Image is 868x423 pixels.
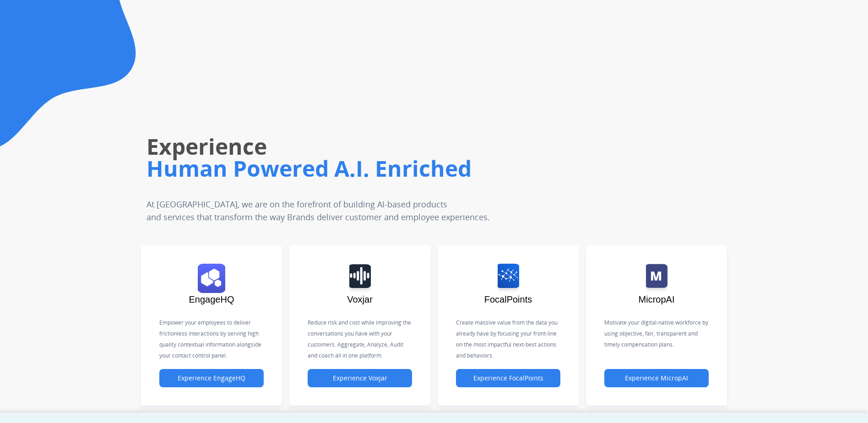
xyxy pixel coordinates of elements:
img: logo [646,264,667,293]
img: logo [198,264,225,293]
a: Experience MicropAI [604,374,709,382]
p: Create massive value from the data you already have by focusing your front-line on the most impac... [456,317,560,361]
p: Empower your employees to deliver frictionless interactions by serving high quality contextual in... [159,317,264,361]
span: FocalPoints [484,294,532,304]
p: At [GEOGRAPHIC_DATA], we are on the forefront of building AI-based products and services that tra... [146,198,554,223]
span: MicropAI [639,294,675,304]
button: Experience Voxjar [308,369,412,387]
button: Experience FocalPoints [456,369,560,387]
span: Voxjar [347,294,373,304]
a: Experience FocalPoints [456,374,560,382]
img: logo [498,264,519,293]
a: Experience EngageHQ [159,374,264,382]
p: Reduce risk and cost while improving the conversations you have with your customers. Aggregate, A... [308,317,412,361]
button: Experience MicropAI [604,369,709,387]
img: logo [349,264,371,293]
p: Motivate your digital-native workforce by using objective, fair, transparent and timely compensat... [604,317,709,350]
span: EngageHQ [189,294,234,304]
h1: Experience [146,132,613,161]
a: Experience Voxjar [308,374,412,382]
h1: Human Powered A.I. Enriched [146,154,613,183]
button: Experience EngageHQ [159,369,264,387]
